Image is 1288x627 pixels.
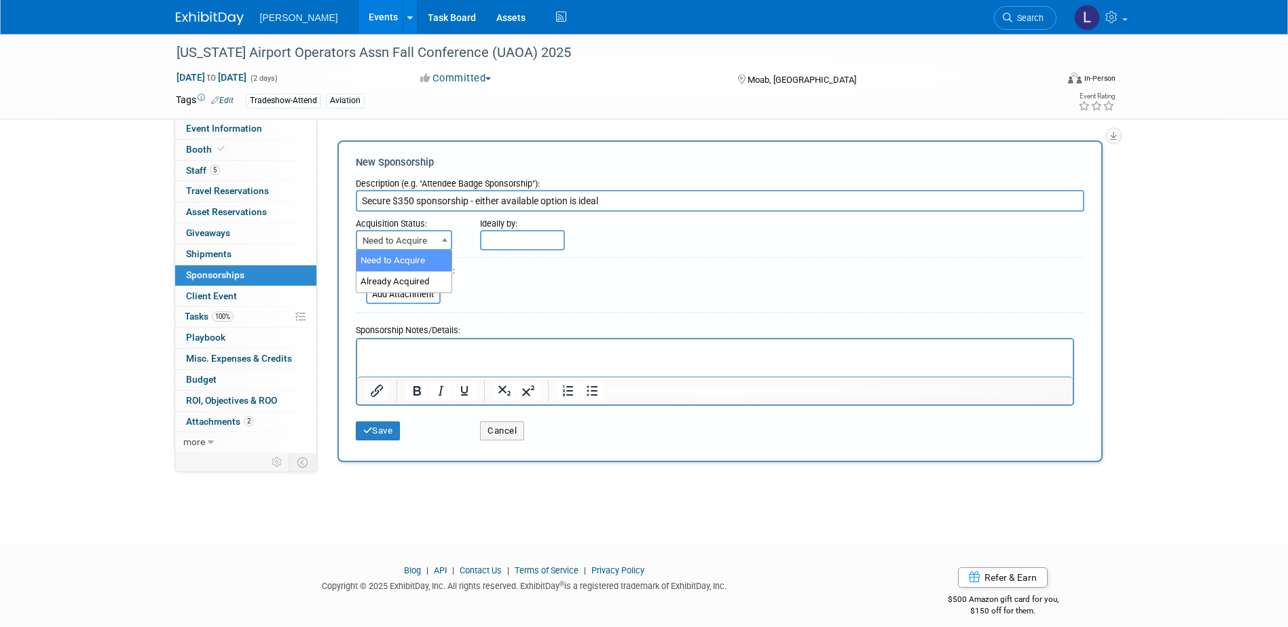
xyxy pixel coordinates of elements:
span: Staff [186,165,220,176]
div: $500 Amazon gift card for you, [894,585,1113,616]
a: Budget [175,370,316,390]
span: Client Event [186,290,237,301]
div: Event Rating [1078,93,1115,100]
i: Booth reservation complete [218,145,225,153]
span: Asset Reservations [186,206,267,217]
span: Playbook [186,332,225,343]
span: Shipments [186,248,232,259]
td: Toggle Event Tabs [289,453,316,471]
div: Event Format [976,71,1116,91]
span: Budget [186,374,217,385]
button: Bold [405,381,428,400]
li: Need to Acquire [356,250,452,271]
span: Need to Acquire [356,230,452,250]
span: | [581,565,589,575]
sup: ® [559,580,564,588]
a: Refer & Earn [958,567,1048,588]
div: [US_STATE] Airport Operators Assn Fall Conference (UAOA) 2025 [172,41,1036,65]
span: Giveaways [186,227,230,238]
li: Already Acquired [356,271,452,292]
button: Italic [429,381,452,400]
a: Attachments2 [175,412,316,432]
a: Misc. Expenses & Credits [175,349,316,369]
div: Description (e.g. "Attendee Badge Sponsorship"): [356,172,1084,190]
span: 5 [210,165,220,175]
a: Contact Us [460,565,502,575]
div: Acquisition Status: [356,212,460,230]
div: Copyright © 2025 ExhibitDay, Inc. All rights reserved. ExhibitDay is a registered trademark of Ex... [176,577,874,592]
div: New Sponsorship [356,155,1084,170]
a: Sponsorships [175,265,316,286]
a: ROI, Objectives & ROO [175,391,316,411]
span: Sponsorships [186,269,244,280]
button: Subscript [493,381,516,400]
a: Terms of Service [515,565,578,575]
a: Client Event [175,286,316,307]
td: Tags [176,93,234,109]
button: Underline [453,381,476,400]
span: ROI, Objectives & ROO [186,395,277,406]
div: Sponsorship Notes/Details: [356,318,1074,338]
button: Insert/edit link [365,381,388,400]
span: Moab, [GEOGRAPHIC_DATA] [748,75,856,85]
button: Bullet list [581,381,604,400]
button: Superscript [517,381,540,400]
span: more [183,436,205,447]
div: Aviation [326,94,365,108]
span: 2 [244,416,254,426]
span: Need to Acquire [357,231,451,250]
button: Numbered list [557,381,580,400]
a: Staff5 [175,161,316,181]
img: ExhibitDay [176,12,244,25]
button: Save [356,421,401,440]
span: Misc. Expenses & Credits [186,353,292,364]
a: more [175,432,316,453]
span: | [449,565,458,575]
div: In-Person [1084,73,1116,83]
span: 100% [212,311,234,322]
a: Shipments [175,244,316,265]
div: $150 off for them. [894,605,1113,617]
span: Event Information [186,123,262,134]
img: Format-Inperson.png [1068,73,1082,83]
a: Search [994,6,1056,30]
span: | [504,565,513,575]
div: Ideally by: [480,212,1021,230]
a: Asset Reservations [175,202,316,223]
button: Cancel [480,421,524,440]
a: API [434,565,447,575]
span: [DATE] [DATE] [176,71,247,83]
a: Tasks100% [175,307,316,327]
span: to [205,72,218,83]
span: Search [1012,13,1044,23]
button: Committed [416,71,496,85]
a: Giveaways [175,223,316,244]
span: [PERSON_NAME] [260,12,338,23]
a: Playbook [175,328,316,348]
span: Tasks [185,311,234,322]
iframe: Rich Text Area [357,339,1073,377]
span: Attachments [186,416,254,427]
td: Personalize Event Tab Strip [265,453,289,471]
a: Edit [211,96,234,105]
a: Booth [175,140,316,160]
span: | [423,565,432,575]
a: Privacy Policy [591,565,644,575]
a: Event Information [175,119,316,139]
a: Travel Reservations [175,181,316,202]
div: Tradeshow-Attend [246,94,321,108]
span: (2 days) [249,74,278,83]
a: Blog [404,565,421,575]
span: Travel Reservations [186,185,269,196]
span: Booth [186,144,227,155]
img: Lindsey Wolanczyk [1074,5,1100,31]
